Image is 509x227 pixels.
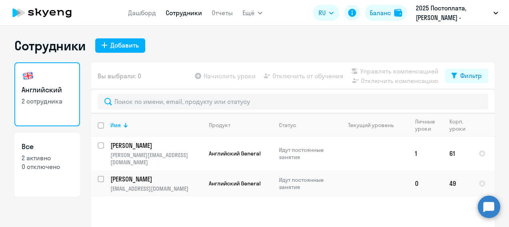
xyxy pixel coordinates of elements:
div: Статус [279,121,334,129]
td: 49 [443,170,472,197]
button: RU [313,5,339,21]
a: Дашборд [128,9,156,17]
h3: Все [22,141,73,152]
p: [EMAIL_ADDRESS][DOMAIN_NAME] [110,185,202,192]
div: Продукт [209,121,272,129]
a: Английский2 сотрудника [14,62,80,126]
p: 2 активно [22,153,73,162]
div: Текущий уровень [348,121,394,129]
button: Ещё [242,5,263,21]
p: [PERSON_NAME] [110,175,201,183]
img: balance [394,9,402,17]
a: Все2 активно0 отключено [14,133,80,197]
input: Поиск по имени, email, продукту или статусу [98,94,488,110]
button: Фильтр [445,69,488,83]
div: Добавить [110,40,139,50]
div: Корп. уроки [449,118,465,132]
p: 0 отключено [22,162,73,171]
p: Идут постоянные занятия [279,176,334,191]
a: [PERSON_NAME] [110,141,202,150]
div: Имя [110,121,121,129]
p: Идут постоянные занятия [279,146,334,161]
p: [PERSON_NAME] [110,141,201,150]
p: 2 сотрудника [22,97,73,106]
a: Сотрудники [166,9,202,17]
span: Английский General [209,180,261,187]
div: Баланс [370,8,391,18]
td: 61 [443,137,472,170]
span: Ещё [242,8,254,18]
button: 2025 Постоплата, [PERSON_NAME] - Технониколь-Строительные Системы, ТЕХНОНИКОЛЬ-СТРОИТЕЛЬНЫЕ СИСТЕ... [412,3,502,22]
button: Добавить [95,38,145,53]
img: english [22,70,34,82]
td: 1 [409,137,443,170]
p: 2025 Постоплата, [PERSON_NAME] - Технониколь-Строительные Системы, ТЕХНОНИКОЛЬ-СТРОИТЕЛЬНЫЕ СИСТЕ... [416,3,490,22]
h3: Английский [22,85,73,95]
span: RU [319,8,326,18]
button: Балансbalance [365,5,407,21]
td: 0 [409,170,443,197]
h1: Сотрудники [14,38,86,54]
a: [PERSON_NAME] [110,175,202,183]
div: Корп. уроки [449,118,472,132]
p: [PERSON_NAME][EMAIL_ADDRESS][DOMAIN_NAME] [110,151,202,166]
div: Продукт [209,121,230,129]
div: Фильтр [460,71,482,80]
span: Вы выбрали: 0 [98,71,141,81]
div: Имя [110,121,202,129]
span: Английский General [209,150,261,157]
div: Личные уроки [415,118,443,132]
div: Текущий уровень [341,121,408,129]
a: Отчеты [212,9,233,17]
div: Личные уроки [415,118,435,132]
div: Статус [279,121,296,129]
